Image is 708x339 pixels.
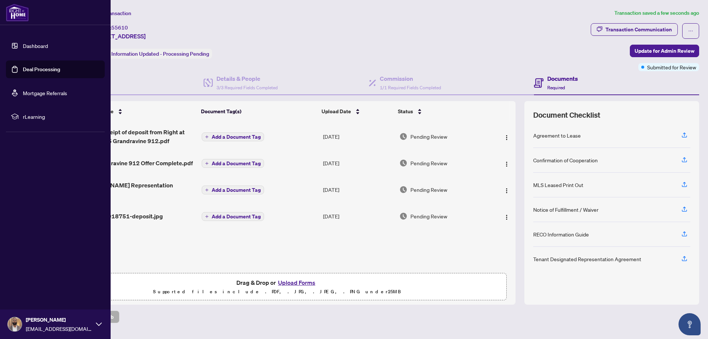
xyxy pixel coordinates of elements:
a: Dashboard [23,42,48,49]
span: View Transaction [92,10,131,17]
div: RECO Information Guide [533,230,589,238]
span: ellipsis [688,28,693,34]
span: Submitted for Review [647,63,696,71]
img: Document Status [399,212,407,220]
th: (4) File Name [79,101,198,122]
th: Upload Date [319,101,395,122]
p: Supported files include .PDF, .JPG, .JPEG, .PNG under 25 MB [52,287,502,296]
th: Status [395,101,487,122]
article: Transaction saved a few seconds ago [614,9,699,17]
span: Upload Date [322,107,351,115]
span: 1759351918751-deposit.jpg [82,212,163,221]
span: 1/1 Required Fields Completed [380,85,441,90]
img: logo [6,4,29,21]
span: [PERSON_NAME] [26,316,92,324]
td: [DATE] [320,175,396,204]
span: Pending Review [410,159,447,167]
th: Document Tag(s) [198,101,319,122]
button: Open asap [678,313,701,335]
button: Add a Document Tag [202,185,264,195]
button: Logo [501,184,513,196]
span: Information Updated - Processing Pending [111,51,209,57]
span: Update for Admin Review [635,45,694,57]
td: [DATE] [320,122,396,151]
span: plus [205,188,209,192]
button: Upload Forms [276,278,317,287]
h4: Details & People [216,74,278,83]
div: Status: [91,49,212,59]
span: plus [205,215,209,218]
div: Confirmation of Cooperation [533,156,598,164]
div: Notice of Fulfillment / Waiver [533,205,598,214]
span: rLearning [23,113,100,121]
button: Transaction Communication [591,23,678,36]
span: 235 Grandravine 912 Offer Complete.pdf [82,159,193,167]
img: Logo [504,135,510,141]
span: Add a Document Tag [212,187,261,193]
button: Add a Document Tag [202,132,264,141]
span: Pending Review [410,186,447,194]
td: [DATE] [320,204,396,228]
a: Mortgage Referrals [23,90,67,96]
span: Add a Document Tag [212,214,261,219]
span: [EMAIL_ADDRESS][DOMAIN_NAME] [26,325,92,333]
span: Pending Review [410,212,447,220]
div: Tenant Designated Representation Agreement [533,255,641,263]
img: Document Status [399,159,407,167]
button: Logo [501,210,513,222]
img: Profile Icon [8,317,22,331]
img: Document Status [399,132,407,141]
button: Add a Document Tag [202,212,264,221]
span: 3/3 Required Fields Completed [216,85,278,90]
img: Logo [504,214,510,220]
button: Logo [501,157,513,169]
span: Add a Document Tag [212,161,261,166]
button: Logo [501,131,513,142]
span: [STREET_ADDRESS] [91,32,146,41]
span: Drag & Drop or [236,278,317,287]
span: Status [398,107,413,115]
td: [DATE] [320,151,396,175]
span: plus [205,162,209,165]
span: Pending Review [410,132,447,141]
span: [PERSON_NAME] Representation Docs.pdf [82,181,196,198]
span: Document Checklist [533,110,600,120]
h4: Commission [380,74,441,83]
span: 55610 [111,24,128,31]
span: Required [547,85,565,90]
button: Add a Document Tag [202,132,264,142]
button: Add a Document Tag [202,159,264,168]
a: Deal Processing [23,66,60,73]
h4: Documents [547,74,578,83]
img: Logo [504,161,510,167]
span: Add a Document Tag [212,134,261,139]
div: MLS Leased Print Out [533,181,583,189]
span: plus [205,135,209,139]
div: Agreement to Lease [533,131,581,139]
span: Formal receipt of deposit from Right at Home_235 Grandravine 912.pdf [82,128,196,145]
img: Document Status [399,186,407,194]
div: Transaction Communication [605,24,672,35]
img: Logo [504,188,510,194]
button: Add a Document Tag [202,186,264,194]
button: Update for Admin Review [630,45,699,57]
span: Drag & Drop orUpload FormsSupported files include .PDF, .JPG, .JPEG, .PNG under25MB [48,273,506,301]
